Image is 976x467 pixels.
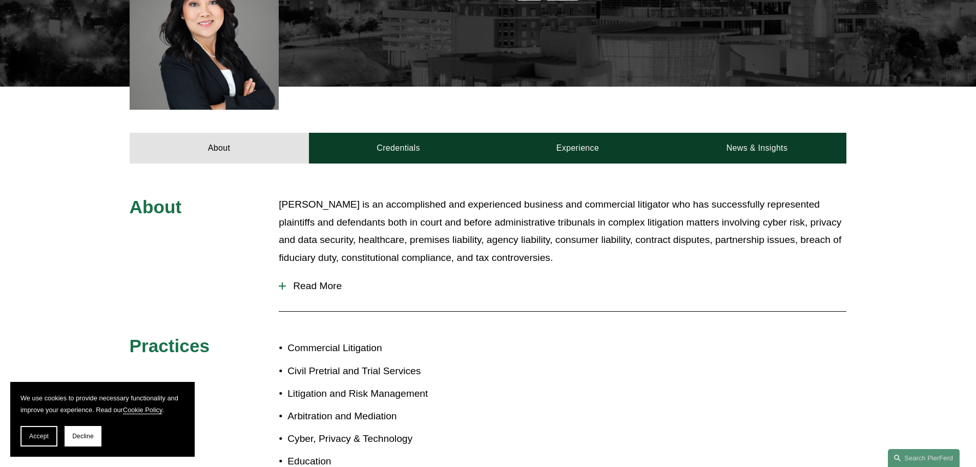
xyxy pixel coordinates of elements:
[287,362,488,380] p: Civil Pretrial and Trial Services
[65,426,101,446] button: Decline
[10,382,195,457] section: Cookie banner
[309,133,488,164] a: Credentials
[20,392,184,416] p: We use cookies to provide necessary functionality and improve your experience. Read our .
[888,449,960,467] a: Search this site
[72,433,94,440] span: Decline
[20,426,57,446] button: Accept
[488,133,668,164] a: Experience
[287,430,488,448] p: Cyber, Privacy & Technology
[130,133,309,164] a: About
[279,273,846,299] button: Read More
[130,197,182,217] span: About
[667,133,846,164] a: News & Insights
[123,406,162,414] a: Cookie Policy
[287,385,488,403] p: Litigation and Risk Management
[286,280,846,292] span: Read More
[130,336,210,356] span: Practices
[287,339,488,357] p: Commercial Litigation
[29,433,49,440] span: Accept
[279,196,846,267] p: [PERSON_NAME] is an accomplished and experienced business and commercial litigator who has succes...
[287,408,488,425] p: Arbitration and Mediation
